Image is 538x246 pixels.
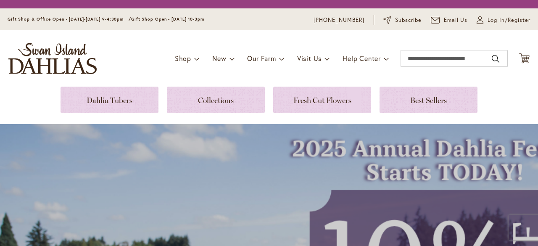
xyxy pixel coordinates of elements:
[212,54,226,63] span: New
[488,16,530,24] span: Log In/Register
[383,16,422,24] a: Subscribe
[314,16,364,24] a: [PHONE_NUMBER]
[431,16,468,24] a: Email Us
[477,16,530,24] a: Log In/Register
[395,16,422,24] span: Subscribe
[492,52,499,66] button: Search
[8,16,131,22] span: Gift Shop & Office Open - [DATE]-[DATE] 9-4:30pm /
[175,54,191,63] span: Shop
[297,54,322,63] span: Visit Us
[8,43,97,74] a: store logo
[343,54,381,63] span: Help Center
[444,16,468,24] span: Email Us
[247,54,276,63] span: Our Farm
[131,16,204,22] span: Gift Shop Open - [DATE] 10-3pm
